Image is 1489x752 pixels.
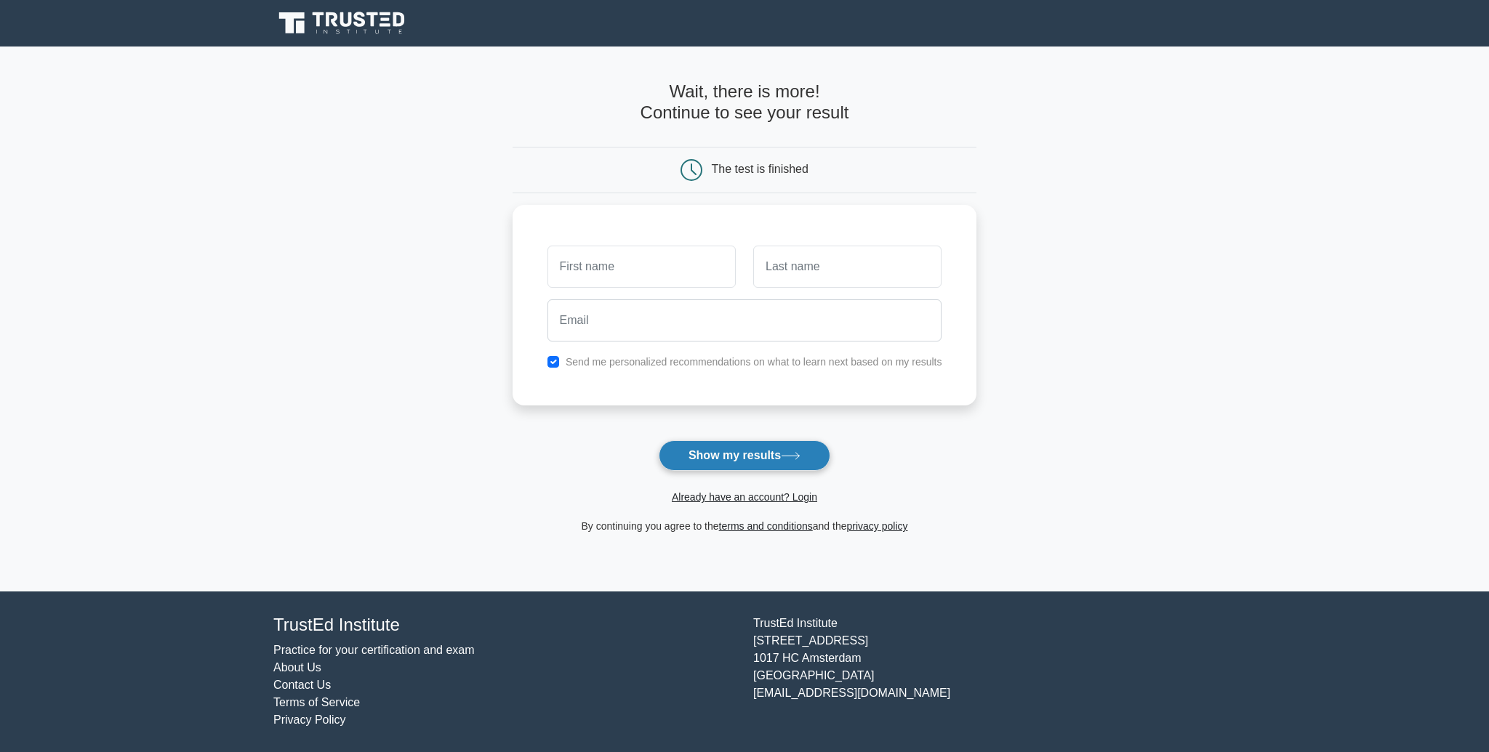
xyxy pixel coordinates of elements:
a: Contact Us [273,679,331,691]
label: Send me personalized recommendations on what to learn next based on my results [566,356,942,368]
div: The test is finished [712,163,808,175]
button: Show my results [659,440,830,471]
a: Practice for your certification and exam [273,644,475,656]
a: About Us [273,661,321,674]
h4: TrustEd Institute [273,615,736,636]
input: Email [547,299,942,341]
a: terms and conditions [719,520,813,532]
input: Last name [753,246,942,288]
a: Already have an account? Login [672,491,817,503]
a: Terms of Service [273,696,360,708]
input: First name [547,246,736,288]
div: By continuing you agree to the and the [504,517,986,535]
a: privacy policy [847,520,908,532]
h4: Wait, there is more! Continue to see your result [513,81,977,124]
a: Privacy Policy [273,713,346,726]
div: TrustEd Institute [STREET_ADDRESS] 1017 HC Amsterdam [GEOGRAPHIC_DATA] [EMAIL_ADDRESS][DOMAIN_NAME] [744,615,1224,729]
